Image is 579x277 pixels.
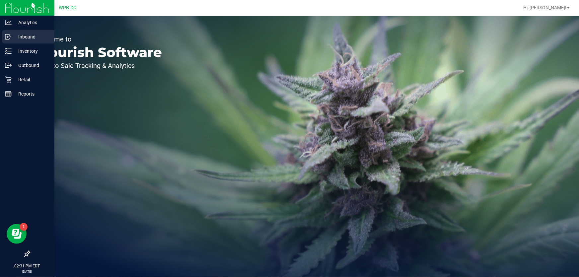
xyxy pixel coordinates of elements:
[12,76,51,84] p: Retail
[36,46,162,59] p: Flourish Software
[20,223,28,231] iframe: Resource center unread badge
[12,61,51,69] p: Outbound
[523,5,566,10] span: Hi, [PERSON_NAME]!
[36,62,162,69] p: Seed-to-Sale Tracking & Analytics
[3,269,51,274] p: [DATE]
[5,62,12,69] inline-svg: Outbound
[12,19,51,27] p: Analytics
[36,36,162,42] p: Welcome to
[12,33,51,41] p: Inbound
[59,5,77,11] span: WPB DC
[5,76,12,83] inline-svg: Retail
[3,263,51,269] p: 02:31 PM EDT
[5,34,12,40] inline-svg: Inbound
[5,19,12,26] inline-svg: Analytics
[5,48,12,54] inline-svg: Inventory
[7,224,27,244] iframe: Resource center
[5,91,12,97] inline-svg: Reports
[12,90,51,98] p: Reports
[12,47,51,55] p: Inventory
